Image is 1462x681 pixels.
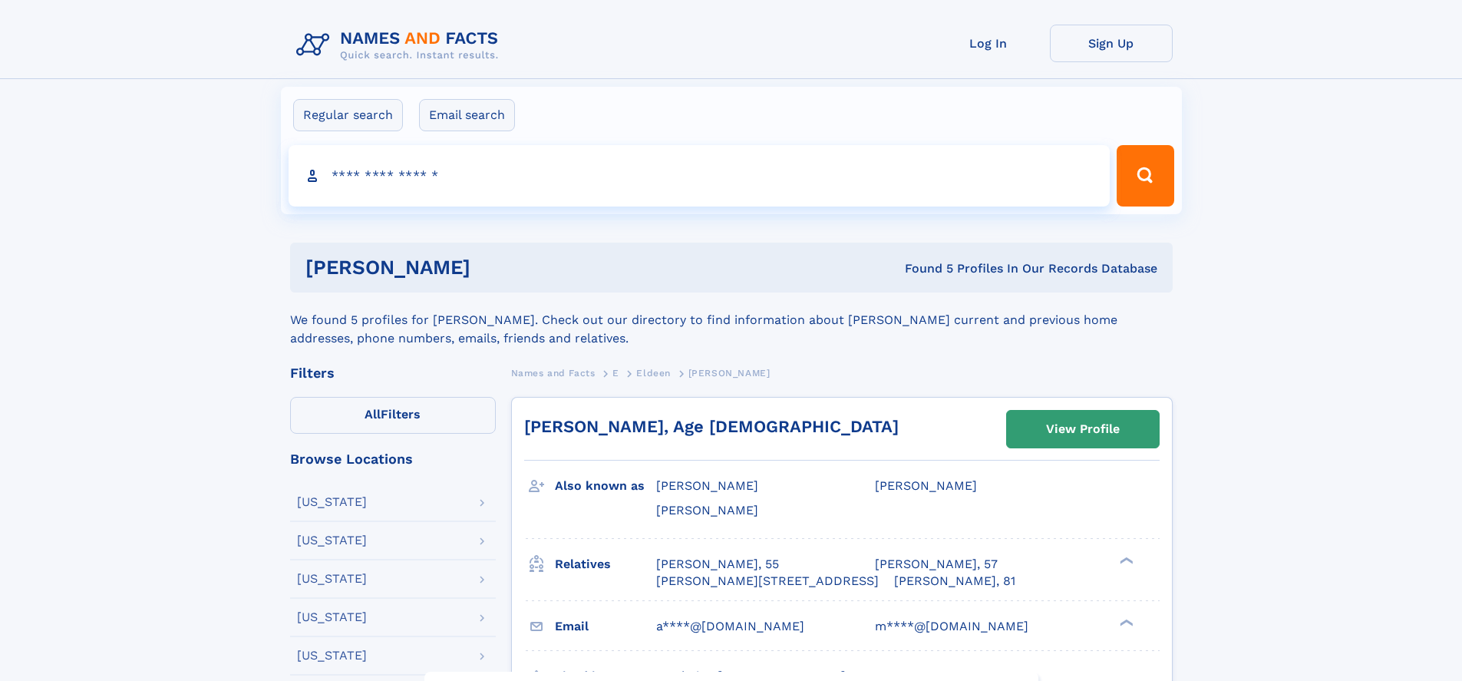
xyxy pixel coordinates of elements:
a: Sign Up [1050,25,1173,62]
div: [US_STATE] [297,534,367,547]
label: Regular search [293,99,403,131]
a: [PERSON_NAME], 57 [875,556,998,573]
div: [US_STATE] [297,496,367,508]
input: search input [289,145,1111,207]
span: [PERSON_NAME] [656,503,758,517]
span: [PERSON_NAME] [656,478,758,493]
span: All [365,407,381,421]
div: We found 5 profiles for [PERSON_NAME]. Check out our directory to find information about [PERSON_... [290,293,1173,348]
div: View Profile [1046,412,1120,447]
a: [PERSON_NAME], 55 [656,556,779,573]
span: E [612,368,619,379]
div: Found 5 Profiles In Our Records Database [688,260,1157,277]
a: [PERSON_NAME], 81 [894,573,1015,590]
label: Email search [419,99,515,131]
div: [US_STATE] [297,573,367,585]
img: Logo Names and Facts [290,25,511,66]
a: Log In [927,25,1050,62]
a: Names and Facts [511,363,596,382]
a: View Profile [1007,411,1159,448]
span: [PERSON_NAME] [875,478,977,493]
a: Eldeen [636,363,671,382]
div: ❯ [1116,617,1134,627]
div: [US_STATE] [297,611,367,623]
div: ❯ [1116,555,1134,565]
span: Eldeen [636,368,671,379]
h3: Relatives [555,551,656,577]
div: [US_STATE] [297,650,367,662]
button: Search Button [1117,145,1173,207]
h3: Email [555,613,656,640]
a: [PERSON_NAME][STREET_ADDRESS] [656,573,879,590]
a: [PERSON_NAME], Age [DEMOGRAPHIC_DATA] [524,417,899,436]
h1: [PERSON_NAME] [305,258,688,277]
div: Browse Locations [290,452,496,466]
h3: Also known as [555,473,656,499]
a: E [612,363,619,382]
span: [PERSON_NAME] [688,368,771,379]
div: Filters [290,366,496,380]
label: Filters [290,397,496,434]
